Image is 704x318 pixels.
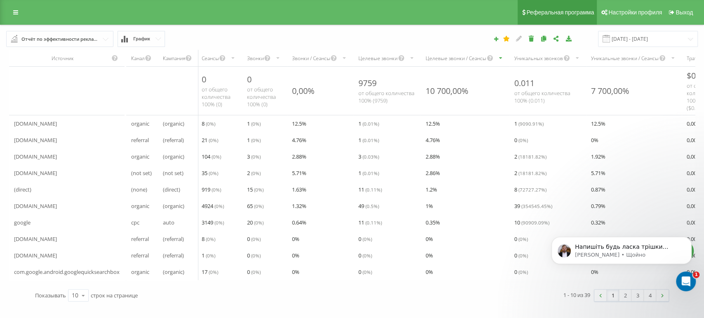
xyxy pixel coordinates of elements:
i: Создать отчет [493,36,499,41]
span: 0 % [591,135,598,145]
span: ( 0.01 %) [363,137,379,143]
span: 10 [514,217,549,227]
span: [DOMAIN_NAME] [14,250,57,260]
span: (direct) [163,185,180,194]
span: organic [131,201,149,211]
span: ( 18181.82 %) [518,153,546,160]
div: Сеанс не дорівнює дзвінок. [13,197,129,206]
span: ( 0 %) [206,120,215,127]
button: go back [5,3,21,19]
span: 0.011 [514,77,534,89]
i: Копировать отчет [540,35,547,41]
p: У мережі [40,10,65,19]
span: 104 [202,152,221,161]
span: 1 [202,250,215,260]
span: organic [131,119,149,129]
span: ( 0 %) [209,170,218,176]
span: (organic) [163,201,184,211]
span: ( 0 %) [251,252,261,259]
span: (not set) [131,168,152,178]
span: от общего количества 100% ( 0 ) [247,86,276,108]
span: 1.32 % [292,201,306,211]
span: [DOMAIN_NAME] [14,152,57,161]
button: Надіслати повідомлення… [141,233,155,246]
span: 2 [247,168,261,178]
div: scrollable content [9,50,695,280]
span: 15 [247,185,264,194]
div: Звонки [247,55,264,62]
span: ( 0 %) [251,269,261,275]
span: Показывать [35,292,66,299]
div: Кампания [163,55,185,62]
span: 3149 [202,217,224,227]
span: 0 [358,267,372,277]
span: ( 0.11 %) [365,219,382,226]
span: График [133,36,150,42]
span: 1 [247,119,261,129]
span: 1 [358,168,379,178]
span: ( 9090.91 %) [518,120,544,127]
span: 1 [358,135,379,145]
span: ( 0 %) [251,236,261,242]
span: 1 [247,135,261,145]
span: (not set) [163,168,184,178]
span: 1 [693,271,699,278]
span: 4924 [202,201,224,211]
span: 17 [202,267,218,277]
span: 0 % [292,234,299,244]
span: ( 0 %) [209,269,218,275]
span: (organic) [163,267,184,277]
span: 0 [358,234,372,244]
span: 3 [247,152,261,161]
div: ще питання) [107,37,158,56]
div: Уникальные звонки / Сеансы [591,55,659,62]
span: строк на странице [91,292,138,299]
span: (none) [131,185,147,194]
span: ( 0 %) [212,153,221,160]
span: ( 0 %) [518,252,528,259]
span: referral [131,135,149,145]
button: График [118,31,165,47]
span: [DOMAIN_NAME] [14,168,57,178]
span: ( 0 %) [363,269,372,275]
div: Целевые звонки / Сеансы [426,55,486,62]
span: 5.71 % [591,168,605,178]
span: 0 [247,250,261,260]
span: 0 [514,135,528,145]
span: ( 0 %) [254,219,264,226]
div: ще питання) [113,42,152,51]
span: 0 [358,250,372,260]
div: Олександра каже… [7,56,158,123]
span: ( 0 %) [212,186,221,193]
span: 21 [202,135,218,145]
span: 0 [247,267,261,277]
span: 0.64 % [292,217,306,227]
span: ( 0 %) [518,236,528,242]
span: 49 [358,201,379,211]
div: Сеансы [202,55,219,62]
div: Прошу детально описати що у вас і де не сходиться. Також з чим порівнюєте. [13,209,129,234]
span: от общего количества 100% ( 0 ) [202,86,231,108]
span: com.google.android.googlequicksearchbox [14,267,120,277]
span: Настройки профиля [608,9,662,16]
span: ( 0.5 %) [365,203,379,209]
span: ( 0 %) [214,203,224,209]
div: 7 700,00% [591,85,629,96]
span: 1 [514,119,544,129]
div: Уникальных звонков [514,55,563,62]
span: ( 0 %) [518,137,528,143]
span: ( 90909.09 %) [521,219,549,226]
span: 3 [358,152,379,161]
span: ( 0 %) [254,203,264,209]
button: Завантажити вкладений файл [39,236,46,243]
span: ( 18181.82 %) [518,170,546,176]
span: ( 0 %) [251,120,261,127]
span: 11 [358,185,382,194]
span: 8 [202,234,215,244]
i: Поделиться настройками отчета [553,35,560,41]
span: 1 [358,119,379,129]
span: 12.5 % [426,119,440,129]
